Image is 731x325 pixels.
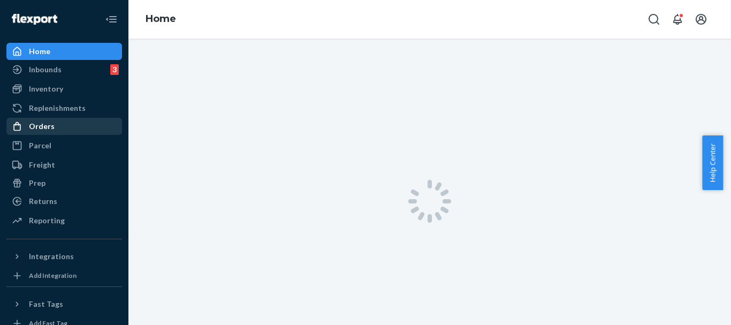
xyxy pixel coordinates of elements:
div: Orders [29,121,55,132]
a: Freight [6,156,122,173]
a: Orders [6,118,122,135]
div: Inventory [29,84,63,94]
a: Inbounds3 [6,61,122,78]
button: Help Center [702,135,723,190]
img: Flexport logo [12,14,57,25]
button: Close Navigation [101,9,122,30]
ol: breadcrumbs [137,4,185,35]
a: Home [146,13,176,25]
a: Returns [6,193,122,210]
div: Home [29,46,50,57]
button: Open Search Box [643,9,665,30]
div: Fast Tags [29,299,63,309]
a: Inventory [6,80,122,97]
div: 3 [110,64,119,75]
div: Integrations [29,251,74,262]
div: Inbounds [29,64,62,75]
div: Reporting [29,215,65,226]
button: Open account menu [690,9,712,30]
div: Add Integration [29,271,77,280]
a: Parcel [6,137,122,154]
a: Add Integration [6,269,122,282]
div: Parcel [29,140,51,151]
button: Integrations [6,248,122,265]
a: Prep [6,175,122,192]
a: Reporting [6,212,122,229]
button: Open notifications [667,9,688,30]
div: Returns [29,196,57,207]
a: Replenishments [6,100,122,117]
button: Fast Tags [6,296,122,313]
a: Home [6,43,122,60]
div: Replenishments [29,103,86,114]
div: Freight [29,160,55,170]
div: Prep [29,178,45,188]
